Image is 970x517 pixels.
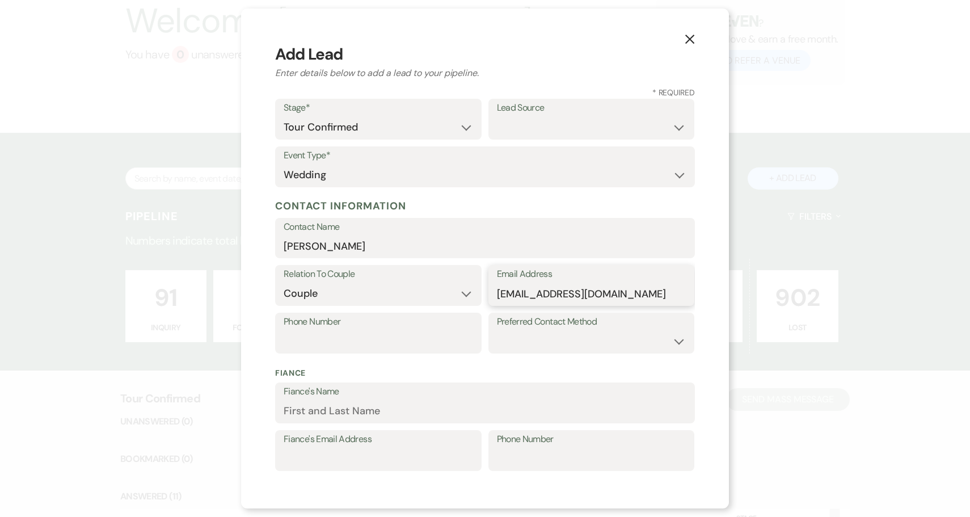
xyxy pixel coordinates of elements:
[497,266,686,283] label: Email Address
[275,43,695,66] h3: Add Lead
[284,314,473,330] label: Phone Number
[284,148,686,164] label: Event Type*
[284,400,686,422] input: First and Last Name
[497,314,686,330] label: Preferred Contact Method
[284,266,473,283] label: Relation To Couple
[284,384,686,400] label: Fiance's Name
[275,197,695,215] h5: Contact Information
[275,367,695,379] p: Fiance
[275,87,695,99] h3: * Required
[275,66,695,80] h2: Enter details below to add a lead to your pipeline.
[284,235,686,257] input: First and Last Name
[284,431,473,448] label: Fiance's Email Address
[284,100,473,116] label: Stage*
[497,431,686,448] label: Phone Number
[284,219,686,236] label: Contact Name
[497,100,686,116] label: Lead Source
